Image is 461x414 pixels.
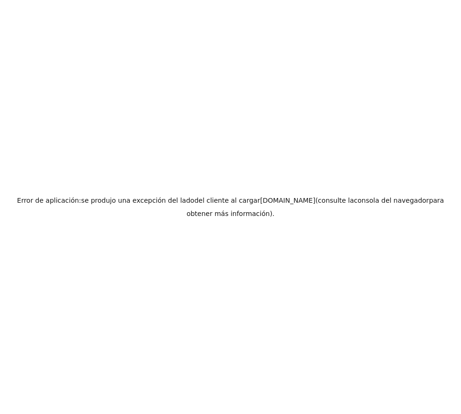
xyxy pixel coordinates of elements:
[316,197,354,204] font: (consulte la
[354,197,429,204] font: consola del navegador
[260,197,316,204] font: [DOMAIN_NAME]
[17,197,81,204] font: Error de aplicación:
[194,197,260,204] font: del cliente al cargar
[81,197,195,204] font: se produjo una excepción del lado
